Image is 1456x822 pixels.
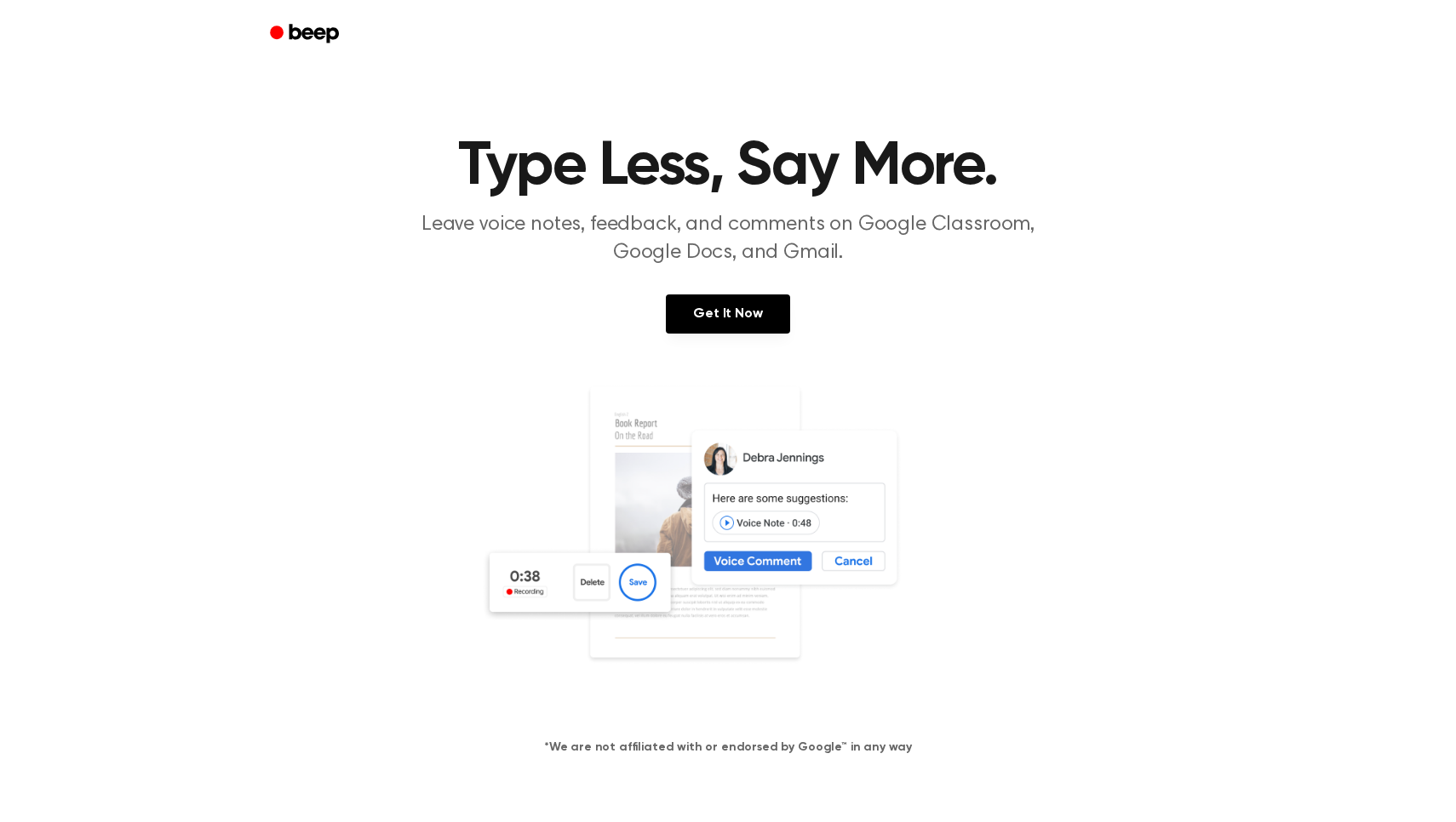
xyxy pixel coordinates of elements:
[666,294,789,334] a: Get It Now
[481,385,975,711] img: Voice Comments on Docs and Recording Widget
[20,739,1436,756] h4: *We are not affiliated with or endorsed by Google™ in any way
[292,136,1164,197] h1: Type Less, Say More.
[258,18,354,51] a: Beep
[401,211,1055,267] p: Leave voice notes, feedback, and comments on Google Classroom, Google Docs, and Gmail.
